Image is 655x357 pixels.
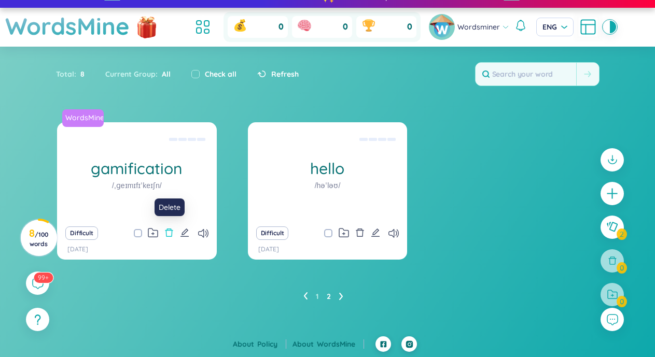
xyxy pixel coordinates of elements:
[457,21,500,33] span: Wordsminer
[136,11,157,42] img: flashSalesIcon.a7f4f837.png
[317,339,364,349] a: WordsMine
[292,338,364,350] div: About
[61,112,105,123] a: WordsMine
[164,228,174,237] span: delete
[429,14,457,40] a: avatar
[256,226,289,240] button: Difficult
[56,63,95,85] div: Total :
[339,288,343,305] li: Next Page
[542,22,567,32] span: ENG
[303,288,308,305] li: Previous Page
[180,228,189,237] span: edit
[180,226,189,240] button: edit
[65,226,98,240] button: Difficult
[67,245,88,254] p: [DATE]
[158,69,171,79] span: All
[327,288,331,305] li: 2
[76,68,85,80] span: 8
[248,160,408,178] h1: hello
[371,226,380,240] button: edit
[257,339,286,349] a: Policy
[95,63,181,85] div: Current Group :
[371,228,380,237] span: edit
[315,180,341,191] h1: /həˈləʊ/
[112,180,162,191] h1: /ˌɡeɪmɪfɪˈkeɪʃn/
[476,63,576,85] input: Search your word
[407,21,412,33] span: 0
[271,68,299,80] span: Refresh
[233,338,286,350] div: About
[258,245,279,254] p: [DATE]
[606,187,619,200] span: plus
[155,198,185,216] div: Delete
[327,289,331,304] a: 2
[355,228,365,237] span: delete
[316,288,318,305] li: 1
[205,68,236,80] label: Check all
[343,21,348,33] span: 0
[355,226,365,240] button: delete
[30,231,48,248] span: / 100 words
[62,109,108,127] a: WordsMine
[34,273,53,283] sup: 590
[27,229,50,248] h3: 8
[316,289,318,304] a: 1
[5,8,130,45] a: WordsMine
[164,226,174,240] button: delete
[429,14,455,40] img: avatar
[57,160,217,178] h1: gamification
[278,21,284,33] span: 0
